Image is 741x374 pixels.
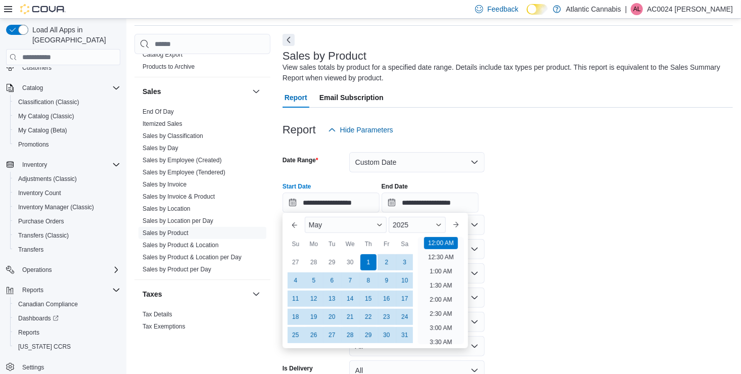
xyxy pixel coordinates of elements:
span: Catalog [18,82,120,94]
span: Tax Details [143,310,172,318]
button: Inventory Count [10,186,124,200]
span: Sales by Invoice [143,180,187,189]
div: day-16 [379,291,395,307]
div: Sa [397,236,413,252]
a: Sales by Location per Day [143,217,213,224]
a: Reports [14,326,43,339]
div: Mo [306,236,322,252]
span: My Catalog (Beta) [14,124,120,136]
span: Dashboards [18,314,59,322]
span: Sales by Product per Day [143,265,211,273]
button: My Catalog (Classic) [10,109,124,123]
div: day-27 [288,254,304,270]
label: Date Range [283,156,318,164]
a: My Catalog (Classic) [14,110,78,122]
li: 2:30 AM [426,308,456,320]
a: Products to Archive [143,63,195,70]
div: day-26 [306,327,322,343]
button: Previous Month [287,217,303,233]
div: day-9 [379,272,395,289]
span: Reports [14,326,120,339]
a: Promotions [14,138,53,151]
span: Report [285,87,307,108]
li: 12:00 AM [424,237,458,249]
button: Reports [18,284,48,296]
span: Sales by Product [143,229,189,237]
h3: Taxes [143,289,162,299]
span: Promotions [14,138,120,151]
span: Operations [22,266,52,274]
span: Sales by Employee (Created) [143,156,222,164]
button: Classification (Classic) [10,95,124,109]
a: End Of Day [143,108,174,115]
a: Sales by Product & Location [143,242,219,249]
a: Purchase Orders [14,215,68,227]
div: Th [360,236,377,252]
a: Sales by Invoice [143,181,187,188]
span: Canadian Compliance [18,300,78,308]
div: day-4 [288,272,304,289]
div: day-20 [324,309,340,325]
span: Promotions [18,141,49,149]
span: May [309,221,322,229]
div: day-28 [342,327,358,343]
button: Reports [2,283,124,297]
div: We [342,236,358,252]
a: Tax Details [143,311,172,318]
span: Sales by Location [143,205,191,213]
span: Sales by Product & Location per Day [143,253,242,261]
span: Settings [18,361,120,373]
button: Canadian Compliance [10,297,124,311]
span: Catalog [22,84,43,92]
div: day-30 [342,254,358,270]
div: day-30 [379,327,395,343]
button: Operations [18,264,56,276]
h3: Sales [143,86,161,97]
span: Transfers (Classic) [14,229,120,242]
div: Tu [324,236,340,252]
button: Adjustments (Classic) [10,172,124,186]
a: Canadian Compliance [14,298,82,310]
a: Sales by Day [143,145,178,152]
div: day-6 [324,272,340,289]
span: End Of Day [143,108,174,116]
a: Dashboards [14,312,63,324]
span: Sales by Location per Day [143,217,213,225]
a: Dashboards [10,311,124,325]
a: Catalog Export [143,51,182,58]
span: Washington CCRS [14,341,120,353]
div: Taxes [134,308,270,337]
span: 2025 [393,221,408,229]
a: Adjustments (Classic) [14,173,81,185]
button: Transfers [10,243,124,257]
button: Custom Date [349,152,485,172]
div: Products [134,49,270,77]
span: Classification (Classic) [14,96,120,108]
a: Customers [18,62,56,74]
a: Inventory Count [14,187,65,199]
div: day-11 [288,291,304,307]
span: Customers [22,64,52,72]
button: Sales [143,86,248,97]
span: Inventory Manager (Classic) [18,203,94,211]
a: Sales by Invoice & Product [143,193,215,200]
button: Promotions [10,137,124,152]
div: day-15 [360,291,377,307]
div: day-28 [306,254,322,270]
span: Itemized Sales [143,120,182,128]
div: day-29 [324,254,340,270]
h3: Sales by Product [283,50,366,62]
a: Tax Exemptions [143,323,186,330]
button: Next [283,34,295,46]
span: Inventory [22,161,47,169]
span: Customers [18,61,120,73]
button: Open list of options [471,221,479,229]
a: Inventory Manager (Classic) [14,201,98,213]
span: Adjustments (Classic) [14,173,120,185]
span: My Catalog (Classic) [14,110,120,122]
a: Transfers (Classic) [14,229,73,242]
div: day-12 [306,291,322,307]
span: Load All Apps in [GEOGRAPHIC_DATA] [28,25,120,45]
a: Sales by Employee (Tendered) [143,169,225,176]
